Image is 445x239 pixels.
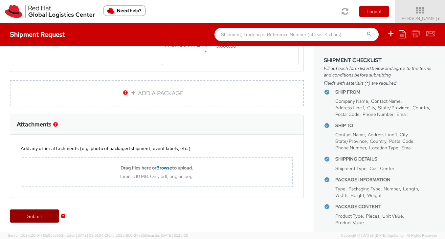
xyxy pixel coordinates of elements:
[10,31,65,38] h4: Shipment Request
[437,16,441,21] span: ▼
[348,186,381,192] span: Packaging Type
[412,105,429,111] span: Country
[164,43,204,49] span: Total Content Value
[367,105,375,111] span: City
[335,105,364,111] span: Address Line 1
[10,209,59,223] a: Submit
[335,177,435,182] h4: Package Information
[369,165,394,171] span: Cost Center
[324,65,435,78] span: Fill out each form listed below and agree to the terms and conditions before submitting
[378,105,410,111] span: State/Province
[21,173,292,179] div: Limit is 10 MB. Only pdf, png or jpeg.
[5,5,95,18] img: rh-logistics-00dfa346123c4ec078e1.svg
[156,165,172,171] span: Browse
[371,98,401,104] span: Contact Name
[103,5,146,16] button: Need help?
[148,233,188,238] span: master, [DATE] 10:25:00
[369,145,398,151] span: Location Type
[335,186,345,192] span: Type
[335,90,435,95] h4: Ship From
[350,192,364,198] span: Height
[214,28,379,41] input: Shipment, Tracking or Reference Number (at least 4 chars)
[335,192,347,198] span: Width
[335,138,367,144] span: State/Province
[368,132,397,138] span: Address Line 1
[363,111,393,117] span: Phone Number
[324,57,435,63] h3: Shipment Checklist
[384,186,400,192] span: Number
[104,233,188,238] span: Client: 2025.18.0-37e85b1
[335,165,367,171] span: Shipment Type
[335,145,366,151] span: Phone Number
[121,165,193,171] b: Drag files here or to upload.
[401,145,412,151] span: Email
[367,192,382,198] span: Weight
[10,80,304,106] a: ADD A PACKAGE
[335,111,360,117] span: Postal Code
[389,138,413,144] span: Postal Code
[341,233,437,238] span: Copyright © [DATE]-[DATE] Agistix Inc., All Rights Reserved
[335,204,435,209] h4: Package Content
[382,213,403,219] span: Unit Value
[8,233,103,238] span: Server: 2025.20.0-710e05ee653
[335,157,435,162] h4: Shipping Details
[359,6,389,17] button: Logout
[366,213,379,219] span: Pieces
[400,132,408,138] span: City
[335,213,363,219] span: Product Type
[400,15,441,21] span: [PERSON_NAME]
[17,121,51,128] h3: Attachments
[335,132,365,138] span: Contact Name
[370,138,386,144] span: Country
[335,220,364,226] span: Product Value
[324,80,435,86] span: Fields with asterisks (*) are required
[335,123,435,128] h4: Ship To
[21,145,293,152] div: Add any other attachments (e.g. photo of packaged shipment, event labels, etc.)
[403,186,418,192] span: Length
[335,98,368,104] span: Company Name
[63,233,103,238] span: master, [DATE] 09:51:04
[396,111,408,117] span: Email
